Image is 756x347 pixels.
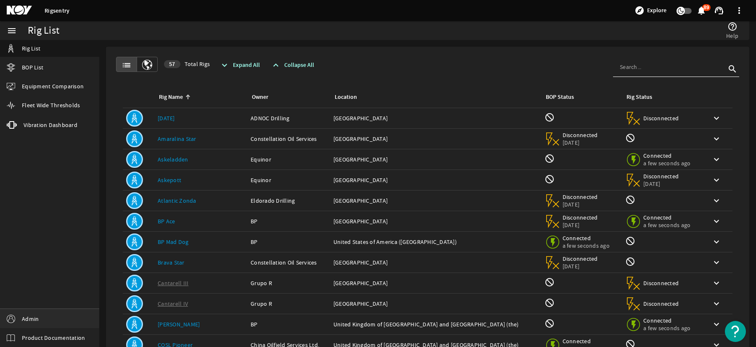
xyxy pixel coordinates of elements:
div: United States of America ([GEOGRAPHIC_DATA]) [333,238,538,246]
span: Connected [643,317,690,324]
div: Eldorado Drilling [251,196,327,205]
mat-icon: Rig Monitoring not available for this rig [625,257,635,267]
div: [GEOGRAPHIC_DATA] [333,135,538,143]
div: [GEOGRAPHIC_DATA] [333,176,538,184]
div: BP [251,320,327,328]
button: Explore [631,4,670,17]
mat-icon: keyboard_arrow_down [711,134,722,144]
span: Disconnected [563,193,598,201]
a: BP Ace [158,217,175,225]
div: Location [335,93,357,102]
span: Disconnected [643,172,679,180]
span: Disconnected [563,255,598,262]
mat-icon: vibration [7,120,17,130]
a: Askeladden [158,156,188,163]
div: Location [333,93,534,102]
i: search [727,64,737,74]
a: Rigsentry [45,7,69,15]
span: Product Documentation [22,334,85,342]
span: [DATE] [563,262,598,270]
span: a few seconds ago [643,221,690,229]
div: [GEOGRAPHIC_DATA] [333,196,538,205]
span: Equipment Comparison [22,82,84,90]
div: BP [251,238,327,246]
mat-icon: BOP Monitoring not available for this rig [545,112,555,122]
span: Connected [563,337,599,345]
div: [GEOGRAPHIC_DATA] [333,217,538,225]
span: [DATE] [643,180,679,188]
div: [GEOGRAPHIC_DATA] [333,258,538,267]
span: a few seconds ago [643,324,690,332]
mat-icon: keyboard_arrow_down [711,175,722,185]
span: [DATE] [563,201,598,208]
mat-icon: list [122,60,132,70]
div: Constellation Oil Services [251,258,327,267]
span: Connected [563,234,610,242]
mat-icon: expand_more [219,60,230,70]
a: Askepott [158,176,181,184]
a: [DATE] [158,114,175,122]
div: BP [251,217,327,225]
mat-icon: keyboard_arrow_down [711,216,722,226]
div: Constellation Oil Services [251,135,327,143]
a: Brava Star [158,259,185,266]
div: Owner [252,93,268,102]
span: Fleet Wide Thresholds [22,101,80,109]
a: BP Mad Dog [158,238,189,246]
div: Rig Status [626,93,652,102]
mat-icon: keyboard_arrow_down [711,319,722,329]
span: Disconnected [643,114,679,122]
mat-icon: keyboard_arrow_down [711,299,722,309]
a: Cantarell IV [158,300,188,307]
span: Disconnected [563,214,598,221]
mat-icon: keyboard_arrow_down [711,237,722,247]
mat-icon: help_outline [727,21,737,32]
mat-icon: keyboard_arrow_down [711,278,722,288]
a: Atlantic Zonda [158,197,196,204]
span: BOP List [22,63,43,72]
span: [DATE] [563,221,598,229]
div: BOP Status [546,93,574,102]
div: Equinor [251,176,327,184]
div: ADNOC Drilling [251,114,327,122]
span: a few seconds ago [563,242,610,249]
a: [PERSON_NAME] [158,321,200,328]
div: [GEOGRAPHIC_DATA] [333,114,538,122]
mat-icon: keyboard_arrow_down [711,257,722,268]
a: Amaralina Star [158,135,196,143]
div: [GEOGRAPHIC_DATA] [333,279,538,287]
div: Rig List [28,26,59,35]
mat-icon: support_agent [714,5,724,16]
mat-icon: Rig Monitoring not available for this rig [625,195,635,205]
mat-icon: BOP Monitoring not available for this rig [545,318,555,328]
mat-icon: BOP Monitoring not available for this rig [545,154,555,164]
span: Vibration Dashboard [24,121,77,129]
div: Rig Name [158,93,241,102]
mat-icon: explore [634,5,645,16]
div: [GEOGRAPHIC_DATA] [333,299,538,308]
span: Expand All [233,61,260,69]
button: more_vert [729,0,749,21]
span: Disconnected [563,131,598,139]
span: Collapse All [284,61,314,69]
div: Owner [251,93,323,102]
span: Rig List [22,44,40,53]
div: Equinor [251,155,327,164]
mat-icon: BOP Monitoring not available for this rig [545,277,555,287]
mat-icon: keyboard_arrow_down [711,154,722,164]
div: United Kingdom of [GEOGRAPHIC_DATA] and [GEOGRAPHIC_DATA] (the) [333,320,538,328]
span: Explore [647,6,666,15]
span: Disconnected [643,300,679,307]
button: Collapse All [267,58,317,73]
button: 89 [697,6,706,15]
span: a few seconds ago [643,159,690,167]
span: Connected [643,214,690,221]
mat-icon: BOP Monitoring not available for this rig [545,298,555,308]
button: Open Resource Center [725,321,746,342]
div: Grupo R [251,299,327,308]
div: 57 [164,60,180,68]
a: Cantarell III [158,279,188,287]
div: Rig Name [159,93,183,102]
span: Admin [22,315,39,323]
mat-icon: keyboard_arrow_down [711,113,722,123]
